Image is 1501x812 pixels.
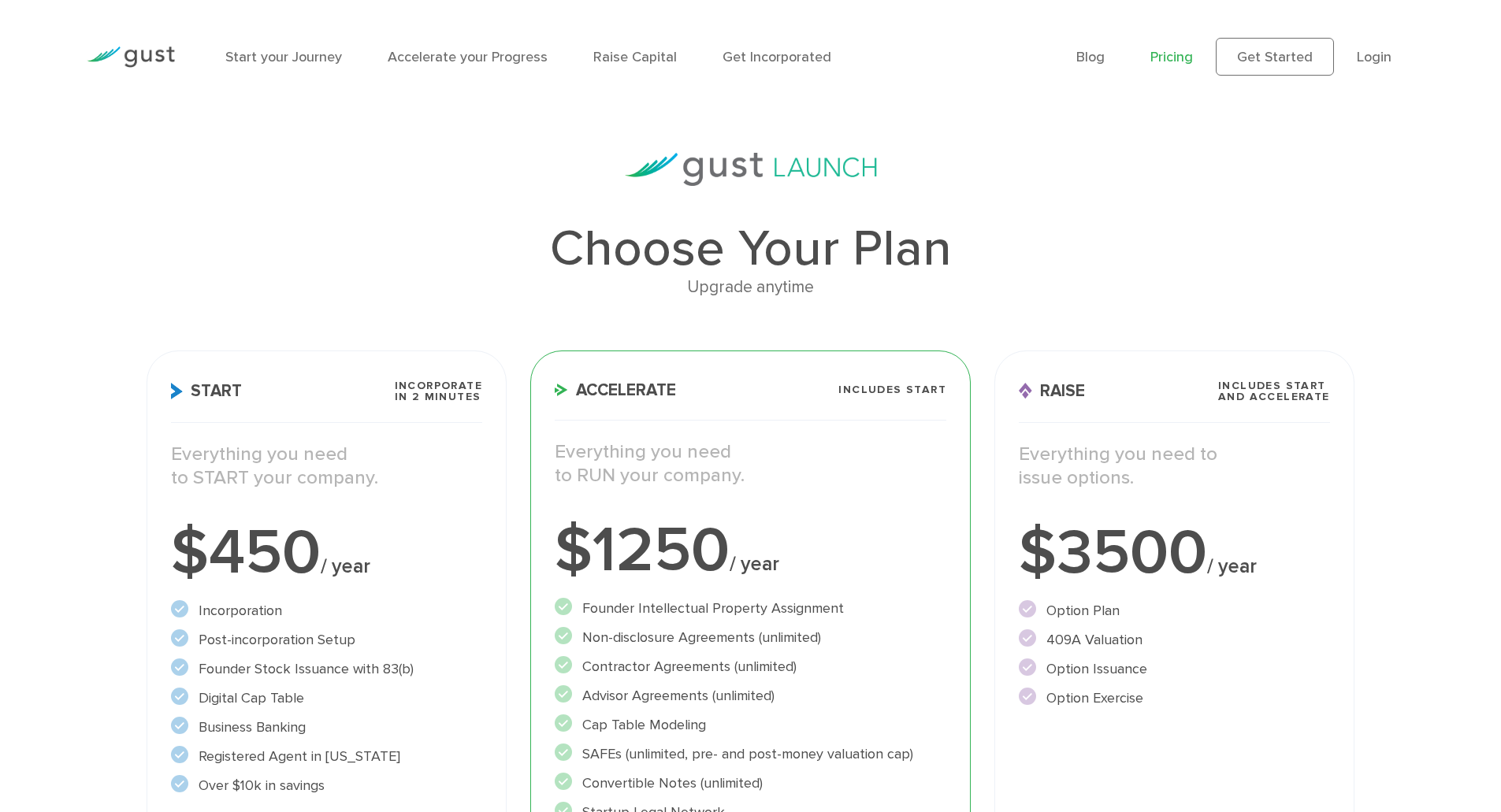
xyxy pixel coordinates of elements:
a: Get Incorporated [723,49,831,65]
span: / year [1207,554,1257,578]
a: Login [1357,49,1391,65]
li: Digital Cap Table [171,688,482,709]
li: Business Banking [171,717,482,738]
a: Start your Journey [225,49,342,65]
div: $1250 [555,519,946,582]
span: Includes START and ACCELERATE [1218,380,1330,402]
a: Get Started [1216,38,1334,76]
p: Everything you need to START your company. [171,443,482,490]
span: Accelerate [555,382,676,399]
li: Cap Table Modeling [555,714,946,736]
li: Incorporation [171,600,482,621]
a: Accelerate your Progress [388,49,548,65]
li: Option Plan [1019,600,1330,621]
li: Registered Agent in [US_STATE] [171,746,482,767]
img: Accelerate Icon [555,384,568,396]
li: Founder Intellectual Property Assignment [555,598,946,619]
li: Option Exercise [1019,688,1330,709]
span: Incorporate in 2 Minutes [395,380,482,402]
li: Over $10k in savings [171,775,482,796]
a: Blog [1076,49,1105,65]
li: Post-incorporation Setup [171,629,482,651]
span: / year [730,552,779,576]
li: Option Issuance [1019,658,1330,680]
div: Upgrade anytime [147,274,1354,301]
a: Raise Capital [593,49,677,65]
a: Pricing [1150,49,1193,65]
li: 409A Valuation [1019,629,1330,651]
li: Founder Stock Issuance with 83(b) [171,658,482,680]
div: $3500 [1019,521,1330,584]
img: gust-launch-logos.svg [625,153,877,186]
span: / year [321,554,370,578]
li: Advisor Agreements (unlimited) [555,685,946,706]
li: Contractor Agreements (unlimited) [555,656,946,677]
div: $450 [171,521,482,584]
h1: Choose Your Plan [147,224,1354,274]
img: Raise Icon [1019,383,1032,399]
p: Everything you need to RUN your company. [555,440,946,488]
img: Gust Logo [87,46,175,68]
span: Raise [1019,383,1085,399]
li: SAFEs (unlimited, pre- and post-money valuation cap) [555,743,946,765]
span: Includes START [838,384,946,395]
li: Convertible Notes (unlimited) [555,773,946,794]
li: Non-disclosure Agreements (unlimited) [555,627,946,648]
img: Start Icon X2 [171,383,183,399]
span: Start [171,383,242,399]
p: Everything you need to issue options. [1019,443,1330,490]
